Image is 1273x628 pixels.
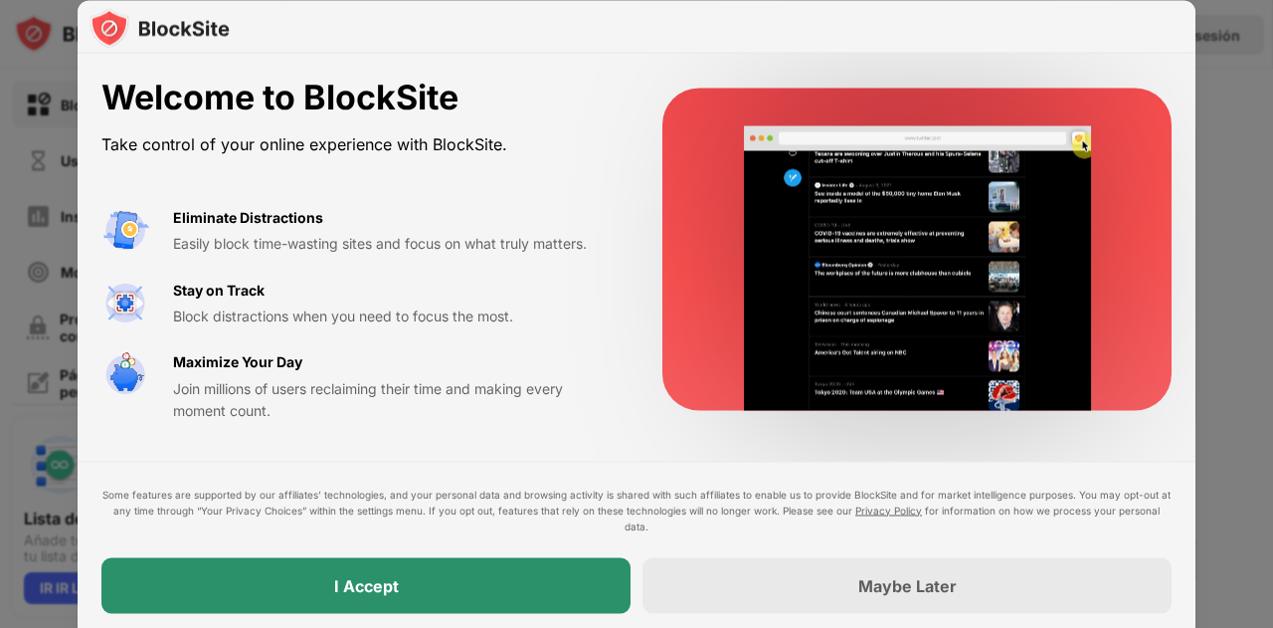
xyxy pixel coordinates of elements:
div: Join millions of users reclaiming their time and making every moment count. [173,377,615,422]
img: value-safe-time.svg [101,351,149,399]
div: Take control of your online experience with BlockSite. [101,129,615,158]
div: Welcome to BlockSite [101,78,615,118]
div: I Accept [334,575,399,595]
div: Eliminate Distractions [173,206,323,228]
div: Stay on Track [173,279,265,301]
div: Some features are supported by our affiliates’ technologies, and your personal data and browsing ... [101,486,1172,533]
img: value-avoid-distractions.svg [101,206,149,254]
img: value-focus.svg [101,279,149,326]
div: Maybe Later [858,575,957,595]
div: Block distractions when you need to focus the most. [173,305,615,326]
div: Easily block time-wasting sites and focus on what truly matters. [173,233,615,255]
a: Privacy Policy [855,504,922,516]
img: logo-blocksite.svg [90,8,230,48]
div: Maximize Your Day [173,351,302,373]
